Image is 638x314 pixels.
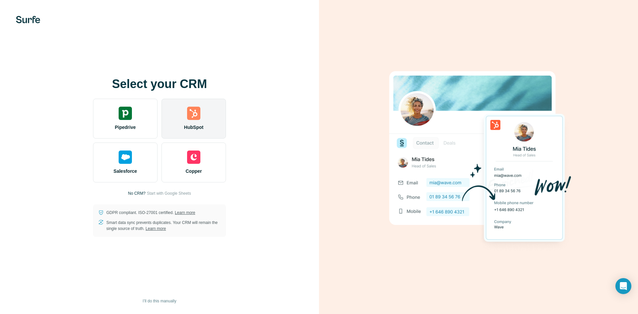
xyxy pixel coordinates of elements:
[184,124,203,131] span: HubSpot
[93,77,226,91] h1: Select your CRM
[106,220,221,232] p: Smart data sync prevents duplicates. Your CRM will remain the single source of truth.
[187,151,200,164] img: copper's logo
[138,296,181,306] button: I’ll do this manually
[186,168,202,174] span: Copper
[119,151,132,164] img: salesforce's logo
[115,124,136,131] span: Pipedrive
[385,61,572,254] img: HUBSPOT image
[175,210,195,215] a: Learn more
[187,107,200,120] img: hubspot's logo
[143,298,176,304] span: I’ll do this manually
[615,278,631,294] div: Open Intercom Messenger
[146,226,166,231] a: Learn more
[114,168,137,174] span: Salesforce
[16,16,40,23] img: Surfe's logo
[119,107,132,120] img: pipedrive's logo
[106,210,195,216] p: GDPR compliant. ISO-27001 certified.
[128,190,146,196] p: No CRM?
[147,190,191,196] button: Start with Google Sheets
